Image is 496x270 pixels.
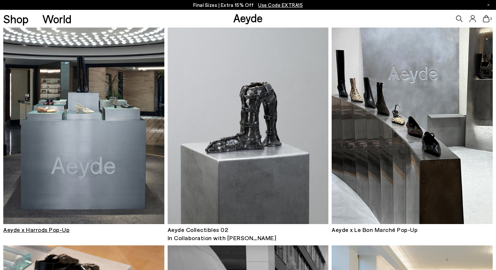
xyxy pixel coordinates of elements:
a: Shop [3,13,29,25]
span: Aeyde Collectibles 02 In Collaboration with [PERSON_NAME] [168,226,277,241]
span: Aeyde x Le Bon Marché Pop-Up [332,226,418,233]
a: Aeyde x Harrods Pop-Up [3,9,164,234]
a: World [42,13,72,25]
span: Navigate to /collections/ss25-final-sizes [258,2,303,8]
a: Aeyde [233,11,263,25]
a: 3 [483,15,489,22]
p: Final Sizes | Extra 15% Off [193,1,303,9]
img: Magazin_Landing_1_900x.jpg [332,9,492,224]
a: Aeyde x Le Bon Marché Pop-Up [332,9,492,234]
img: Collectibles_36107ea4-0f5f-477d-a39c-6443ba19b066_900x.jpg [168,9,328,224]
a: Aeyde Collectibles 02In Collaboration with [PERSON_NAME] [168,9,328,242]
span: 3 [489,17,493,21]
img: Magazin_Landing_2_900x.jpg [3,9,164,224]
span: Aeyde x Harrods Pop-Up [3,226,70,233]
